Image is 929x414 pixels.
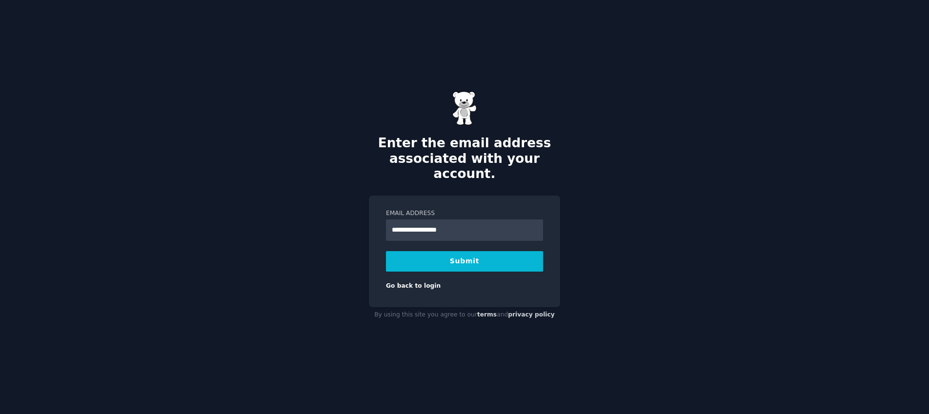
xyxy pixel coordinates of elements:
label: Email Address [386,209,543,218]
button: Submit [386,251,543,272]
img: Gummy Bear [452,91,477,125]
a: privacy policy [508,311,555,318]
h2: Enter the email address associated with your account. [369,136,560,182]
div: By using this site you agree to our and [369,307,560,323]
a: Go back to login [386,282,441,289]
a: terms [477,311,497,318]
